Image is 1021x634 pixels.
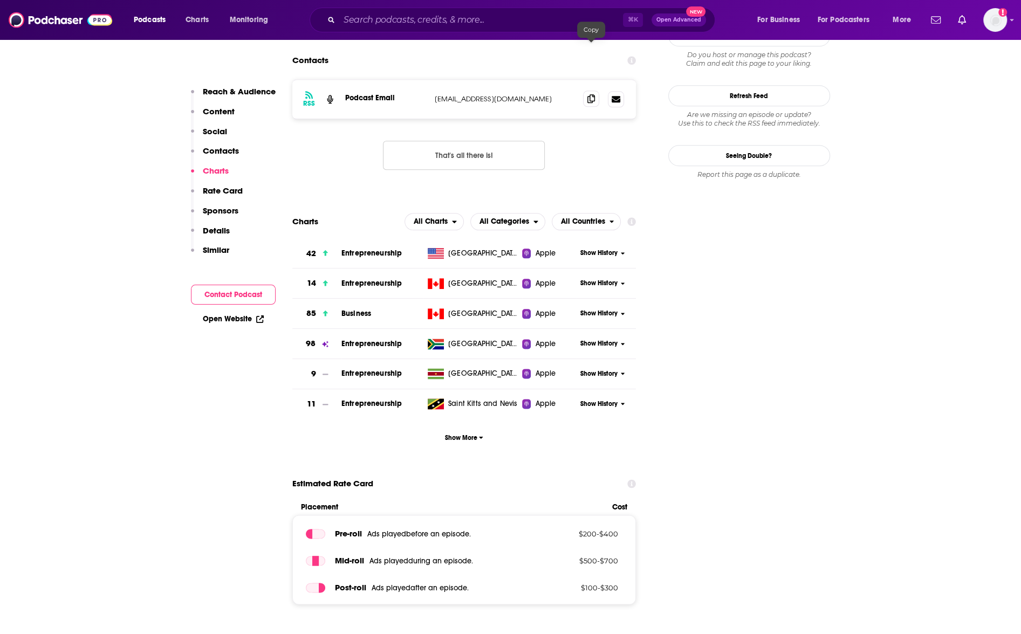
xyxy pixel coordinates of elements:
p: Sponsors [203,205,238,216]
a: Charts [179,11,215,29]
button: Similar [191,245,229,265]
span: United States [448,248,518,259]
button: Show History [577,309,628,318]
span: For Business [757,12,800,27]
span: Ads played before an episode . [367,529,470,539]
button: Refresh Feed [668,85,830,106]
button: Reach & Audience [191,86,276,106]
a: 9 [292,359,341,389]
p: Similar [203,245,229,255]
p: Contacts [203,146,239,156]
span: Ads played during an episode . [369,556,472,566]
h3: RSS [303,99,315,108]
button: Content [191,106,235,126]
button: Rate Card [191,185,243,205]
p: Charts [203,166,229,176]
h3: 9 [311,368,316,380]
h3: 11 [307,398,316,410]
button: open menu [811,11,885,29]
button: Show profile menu [983,8,1007,32]
span: Podcasts [134,12,166,27]
span: New [686,6,705,17]
button: open menu [885,11,924,29]
div: Claim and edit this page to your liking. [668,51,830,68]
span: Show More [445,434,483,442]
a: Entrepreneurship [341,279,402,288]
span: Saint Kitts and Nevis [448,398,517,409]
button: Details [191,225,230,245]
a: Apple [522,308,577,319]
span: Show History [580,399,618,409]
button: Show History [577,249,628,258]
span: Apple [535,398,556,409]
a: 85 [292,299,341,328]
span: Apple [535,278,556,289]
p: Rate Card [203,185,243,196]
span: Post -roll [334,582,366,592]
p: Content [203,106,235,116]
h2: Charts [292,216,318,226]
p: $ 500 - $ 700 [548,556,618,565]
span: Canada [448,308,518,319]
a: Entrepreneurship [341,249,402,258]
button: open menu [470,213,545,230]
span: Estimated Rate Card [292,473,373,494]
a: Apple [522,278,577,289]
button: Contact Podcast [191,285,276,305]
span: Apple [535,248,556,259]
span: Suriname [448,368,518,379]
span: Apple [535,368,556,379]
span: More [893,12,911,27]
button: Show History [577,339,628,348]
span: ⌘ K [623,13,643,27]
button: Nothing here. [383,141,545,170]
a: Entrepreneurship [341,399,402,408]
button: Show More [292,428,636,447]
button: open menu [552,213,621,230]
button: open menu [750,11,813,29]
p: Reach & Audience [203,86,276,97]
a: Apple [522,248,577,259]
a: 98 [292,329,341,359]
a: Apple [522,368,577,379]
button: open menu [222,11,282,29]
span: Show History [580,279,618,288]
a: Saint Kitts and Nevis [423,398,522,409]
a: [GEOGRAPHIC_DATA] [423,278,522,289]
span: Apple [535,339,556,349]
svg: Add a profile image [998,8,1007,17]
h2: Platforms [405,213,464,230]
span: Cost [612,502,627,512]
button: Open AdvancedNew [652,13,706,26]
a: Entrepreneurship [341,339,402,348]
a: 14 [292,268,341,298]
button: Social [191,126,227,146]
span: Pre -roll [334,528,361,539]
h2: Contacts [292,50,328,71]
span: Show History [580,249,618,258]
span: Show History [580,369,618,378]
p: Details [203,225,230,236]
span: All Countries [561,218,605,225]
button: Show History [577,279,628,288]
input: Search podcasts, credits, & more... [339,11,623,29]
h3: 42 [306,247,316,260]
button: Charts [191,166,229,185]
span: Show History [580,339,618,348]
img: User Profile [983,8,1007,32]
a: Apple [522,398,577,409]
a: Entrepreneurship [341,369,402,378]
p: $ 100 - $ 300 [548,583,618,592]
a: [GEOGRAPHIC_DATA] [423,308,522,319]
span: All Categories [479,218,529,225]
img: Podchaser - Follow, Share and Rate Podcasts [9,10,112,30]
button: open menu [126,11,180,29]
a: [GEOGRAPHIC_DATA] [423,248,522,259]
a: [GEOGRAPHIC_DATA] [423,339,522,349]
span: All Charts [414,218,448,225]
